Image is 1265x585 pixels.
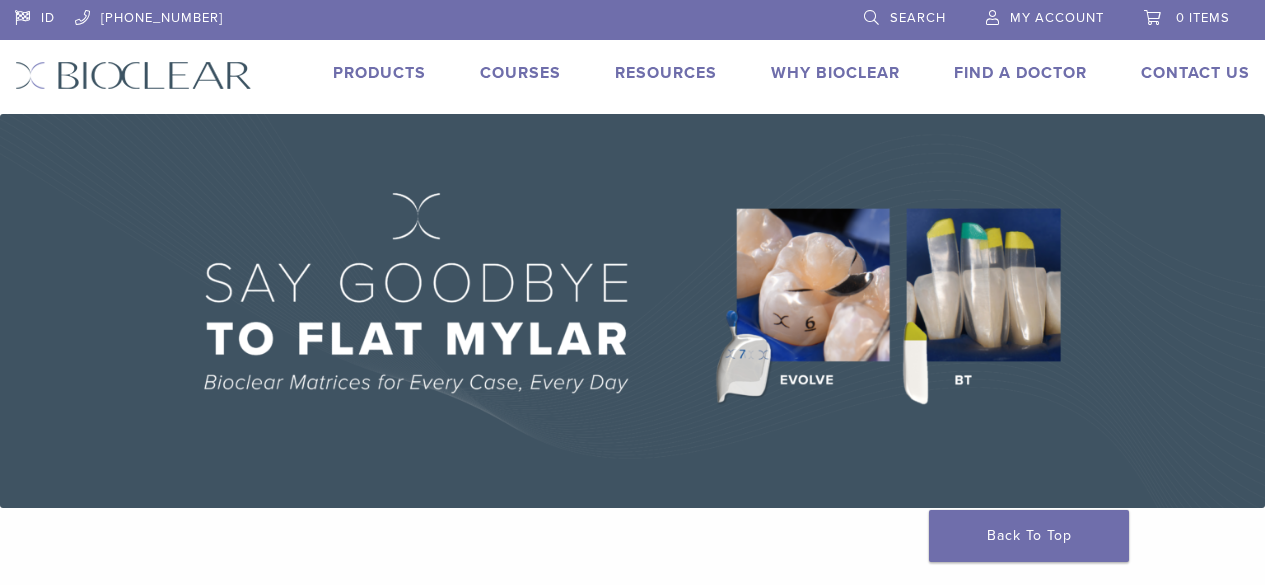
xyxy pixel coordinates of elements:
img: Bioclear [15,61,252,90]
a: Resources [615,63,717,83]
a: Products [333,63,426,83]
span: Search [890,10,946,26]
span: My Account [1010,10,1104,26]
a: Why Bioclear [771,63,900,83]
a: Back To Top [929,510,1129,562]
span: 0 items [1176,10,1230,26]
a: Courses [480,63,561,83]
a: Find A Doctor [954,63,1087,83]
a: Contact Us [1141,63,1250,83]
